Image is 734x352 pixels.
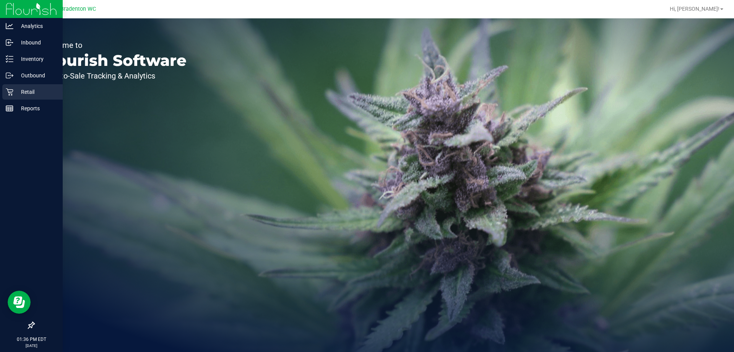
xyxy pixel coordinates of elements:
[41,72,187,80] p: Seed-to-Sale Tracking & Analytics
[6,39,13,46] inline-svg: Inbound
[6,88,13,96] inline-svg: Retail
[6,72,13,79] inline-svg: Outbound
[13,54,59,64] p: Inventory
[41,53,187,68] p: Flourish Software
[13,71,59,80] p: Outbound
[6,22,13,30] inline-svg: Analytics
[3,343,59,349] p: [DATE]
[13,38,59,47] p: Inbound
[6,105,13,112] inline-svg: Reports
[670,6,719,12] span: Hi, [PERSON_NAME]!
[3,336,59,343] p: 01:36 PM EDT
[6,55,13,63] inline-svg: Inventory
[13,21,59,31] p: Analytics
[13,87,59,97] p: Retail
[60,6,96,12] span: Bradenton WC
[41,41,187,49] p: Welcome to
[8,291,31,314] iframe: Resource center
[13,104,59,113] p: Reports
